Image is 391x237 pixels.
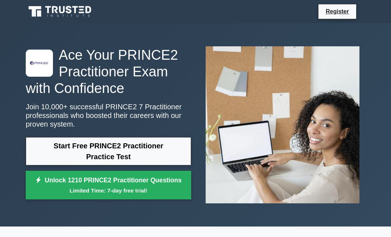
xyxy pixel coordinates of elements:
p: Join 10,000+ successful PRINCE2 7 Practitioner professionals who boosted their careers with our p... [26,102,191,128]
h1: Ace Your PRINCE2 Practitioner Exam with Confidence [26,47,191,96]
a: Start Free PRINCE2 Practitioner Practice Test [26,137,191,165]
a: Unlock 1210 PRINCE2 Practitioner QuestionsLimited Time: 7-day free trial! [26,171,191,200]
a: Register [321,7,353,16]
small: Limited Time: 7-day free trial! [35,186,182,195]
